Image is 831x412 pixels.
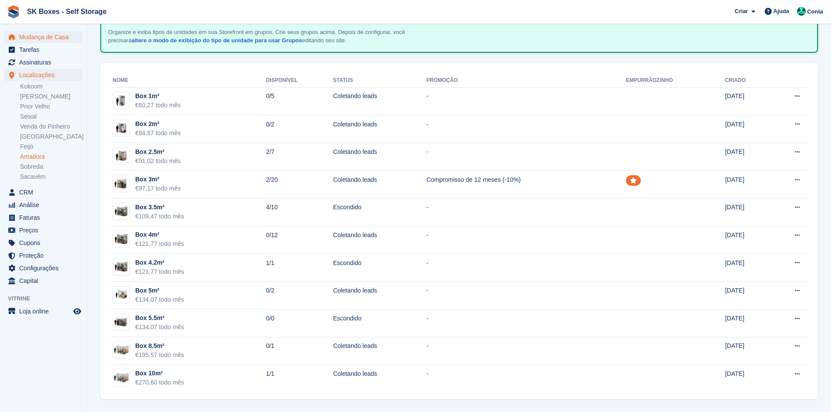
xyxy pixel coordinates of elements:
td: Coletando leads [333,115,426,143]
img: 60-sqft-unit.jpg [113,316,130,329]
img: 20-sqft-unit.jpg [113,122,130,135]
td: 2/7 [266,143,333,171]
span: Assinaturas [19,56,72,68]
span: Faturas [19,211,72,224]
img: 32-sqft-unit.jpg [113,177,130,190]
a: menu [4,262,82,274]
td: Coletando leads [333,87,426,115]
img: stora-icon-8386f47178a22dfd0bd8f6a31ec36ba5ce8667c1dd55bd0f319d3a0aa187defe.svg [7,5,20,18]
td: 4/10 [266,198,333,226]
td: [DATE] [725,365,769,392]
div: Box 5.5m² [135,313,184,323]
td: 2/20 [266,170,333,198]
span: Proteção [19,249,72,262]
td: Escondido [333,254,426,282]
th: Promoção [426,74,626,88]
td: [DATE] [725,309,769,337]
th: Status [333,74,426,88]
td: Coletando leads [333,282,426,310]
div: Box 3.5m² [135,203,184,212]
span: Conta [807,7,823,16]
td: Coletando leads [333,170,426,198]
td: [DATE] [725,170,769,198]
td: - [426,115,626,143]
div: Box 4.2m² [135,258,184,267]
td: [DATE] [725,115,769,143]
div: Box 3m² [135,175,181,184]
div: €97,17 todo mês [135,184,181,193]
td: [DATE] [725,254,769,282]
div: €60,27 todo mês [135,101,181,110]
a: menu [4,56,82,68]
a: [GEOGRAPHIC_DATA] [20,133,82,141]
span: Capital [19,275,72,287]
td: - [426,226,626,254]
span: Tarefas [19,44,72,56]
td: [DATE] [725,337,769,365]
a: menu [4,275,82,287]
th: Criado [725,74,769,88]
a: Seixal [20,112,82,121]
a: Venda do Pinheiro [20,123,82,131]
td: - [426,198,626,226]
img: 100-sqft-unit.jpg [113,344,130,357]
div: €84,87 todo mês [135,129,181,138]
span: Vitrine [8,294,87,303]
a: menu [4,31,82,43]
td: [DATE] [725,143,769,171]
a: menu [4,249,82,262]
img: 40-sqft-unit.jpg [113,233,130,245]
div: Box 2.5m² [135,147,181,157]
span: Loja online [19,305,72,317]
th: Nome [111,74,266,88]
td: Coletando leads [333,143,426,171]
a: Sobreda [20,163,82,171]
td: [DATE] [725,198,769,226]
th: Empurrãozinho [626,74,725,88]
span: Preços [19,224,72,236]
td: 0/2 [266,115,333,143]
div: €134,07 todo mês [135,323,184,332]
img: Cláudio Borges [797,7,806,16]
a: Prior Velho [20,102,82,111]
td: [DATE] [725,226,769,254]
a: menu [4,237,82,249]
a: menu [4,186,82,198]
td: 1/1 [266,365,333,392]
div: Box 5m² [135,286,184,295]
span: Criar [735,7,748,16]
a: altere o modo de exibição do tipo de unidade para usar Grupos [131,37,302,44]
div: Box 1m² [135,92,181,101]
span: Mudança de Casa [19,31,72,43]
td: - [426,309,626,337]
div: Box 2m² [135,119,181,129]
a: menu [4,44,82,56]
th: Disponível [266,74,333,88]
td: [DATE] [725,87,769,115]
td: - [426,254,626,282]
a: menu [4,305,82,317]
div: €270,60 todo mês [135,378,184,387]
div: Box 10m² [135,369,184,378]
a: menu [4,211,82,224]
a: menu [4,69,82,81]
a: [PERSON_NAME] [20,92,82,101]
a: menu [4,224,82,236]
td: 0/5 [266,87,333,115]
span: Configurações [19,262,72,274]
td: 1/1 [266,254,333,282]
td: 0/12 [266,226,333,254]
img: 40-sqft-unit.jpg [113,205,130,218]
img: 40-sqft-unit.jpg [113,261,130,273]
a: SK Boxes - Self Storage [24,4,110,19]
a: Amadora [20,153,82,161]
td: 0/0 [266,309,333,337]
td: - [426,143,626,171]
span: Ajuda [773,7,789,16]
div: €195,57 todo mês [135,351,184,360]
td: Escondido [333,198,426,226]
span: CRM [19,186,72,198]
td: Coletando leads [333,337,426,365]
img: 10-sqft-unit.jpg [113,94,130,107]
a: Sacavém [20,173,82,181]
